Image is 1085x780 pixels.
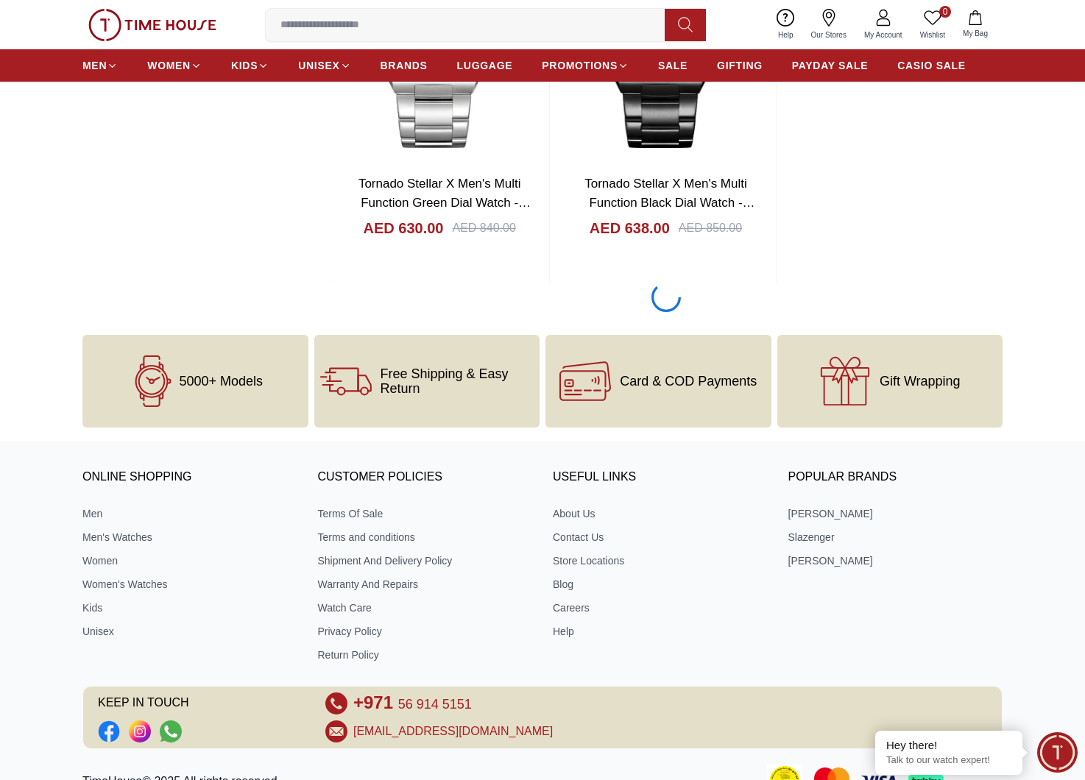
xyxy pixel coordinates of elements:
a: About Us [553,506,768,521]
h4: AED 630.00 [364,218,444,238]
a: Social Link [98,720,120,742]
span: WOMEN [147,58,191,73]
div: Hey there! [886,738,1011,753]
h3: CUSTOMER POLICIES [318,467,533,489]
a: [PERSON_NAME] [788,553,1003,568]
span: 5000+ Models [179,374,263,389]
span: KIDS [231,58,258,73]
span: BRANDS [381,58,428,73]
a: PAYDAY SALE [792,52,868,79]
a: BRANDS [381,52,428,79]
img: ... [88,9,216,41]
a: Shipment And Delivery Policy [318,553,533,568]
a: Kids [82,600,297,615]
a: +971 56 914 5151 [353,692,472,715]
div: Chat Widget [1037,732,1078,773]
a: Help [553,624,768,639]
a: Women's Watches [82,577,297,592]
span: MEN [82,58,107,73]
p: Talk to our watch expert! [886,754,1011,767]
span: KEEP IN TOUCH [98,692,305,715]
a: Return Policy [318,648,533,662]
a: CASIO SALE [897,52,966,79]
a: Store Locations [553,553,768,568]
a: Unisex [82,624,297,639]
button: My Bag [954,7,997,42]
span: Wishlist [914,29,951,40]
h3: ONLINE SHOPPING [82,467,297,489]
a: Men's Watches [82,530,297,545]
span: Card & COD Payments [620,374,757,389]
a: [PERSON_NAME] [788,506,1003,521]
a: Social Link [160,720,182,742]
a: Terms Of Sale [318,506,533,521]
a: UNISEX [298,52,350,79]
span: GIFTING [717,58,763,73]
h4: AED 638.00 [590,218,670,238]
a: Privacy Policy [318,624,533,639]
span: LUGGAGE [457,58,513,73]
a: 0Wishlist [911,6,954,43]
span: SALE [658,58,688,73]
a: Tornado Stellar X Men's Multi Function Green Dial Watch - T24104-KBSHK [358,177,531,228]
li: Facebook [98,720,120,742]
span: 56 914 5151 [398,697,472,712]
span: Free Shipping & Easy Return [381,366,534,396]
a: GIFTING [717,52,763,79]
a: Tornado Stellar X Men's Multi Function Black Dial Watch - T24104-BBBB [584,177,754,228]
a: MEN [82,52,118,79]
a: Contact Us [553,530,768,545]
a: LUGGAGE [457,52,513,79]
span: My Bag [957,28,994,39]
span: Gift Wrapping [880,374,961,389]
span: My Account [858,29,908,40]
a: Men [82,506,297,521]
span: UNISEX [298,58,339,73]
a: [EMAIL_ADDRESS][DOMAIN_NAME] [353,723,553,740]
a: Watch Care [318,600,533,615]
a: Social Link [129,720,151,742]
a: KIDS [231,52,269,79]
h3: USEFUL LINKS [553,467,768,489]
span: PROMOTIONS [542,58,618,73]
span: 0 [939,6,951,18]
span: Help [772,29,799,40]
a: Blog [553,577,768,592]
a: Our Stores [802,6,855,43]
a: WOMEN [147,52,202,79]
a: PROMOTIONS [542,52,629,79]
div: AED 840.00 [453,219,516,237]
a: Terms and conditions [318,530,533,545]
h3: Popular Brands [788,467,1003,489]
a: Slazenger [788,530,1003,545]
a: SALE [658,52,688,79]
div: AED 850.00 [679,219,742,237]
a: Warranty And Repairs [318,577,533,592]
a: Women [82,553,297,568]
span: CASIO SALE [897,58,966,73]
span: PAYDAY SALE [792,58,868,73]
a: Help [769,6,802,43]
span: Our Stores [805,29,852,40]
a: Careers [553,600,768,615]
